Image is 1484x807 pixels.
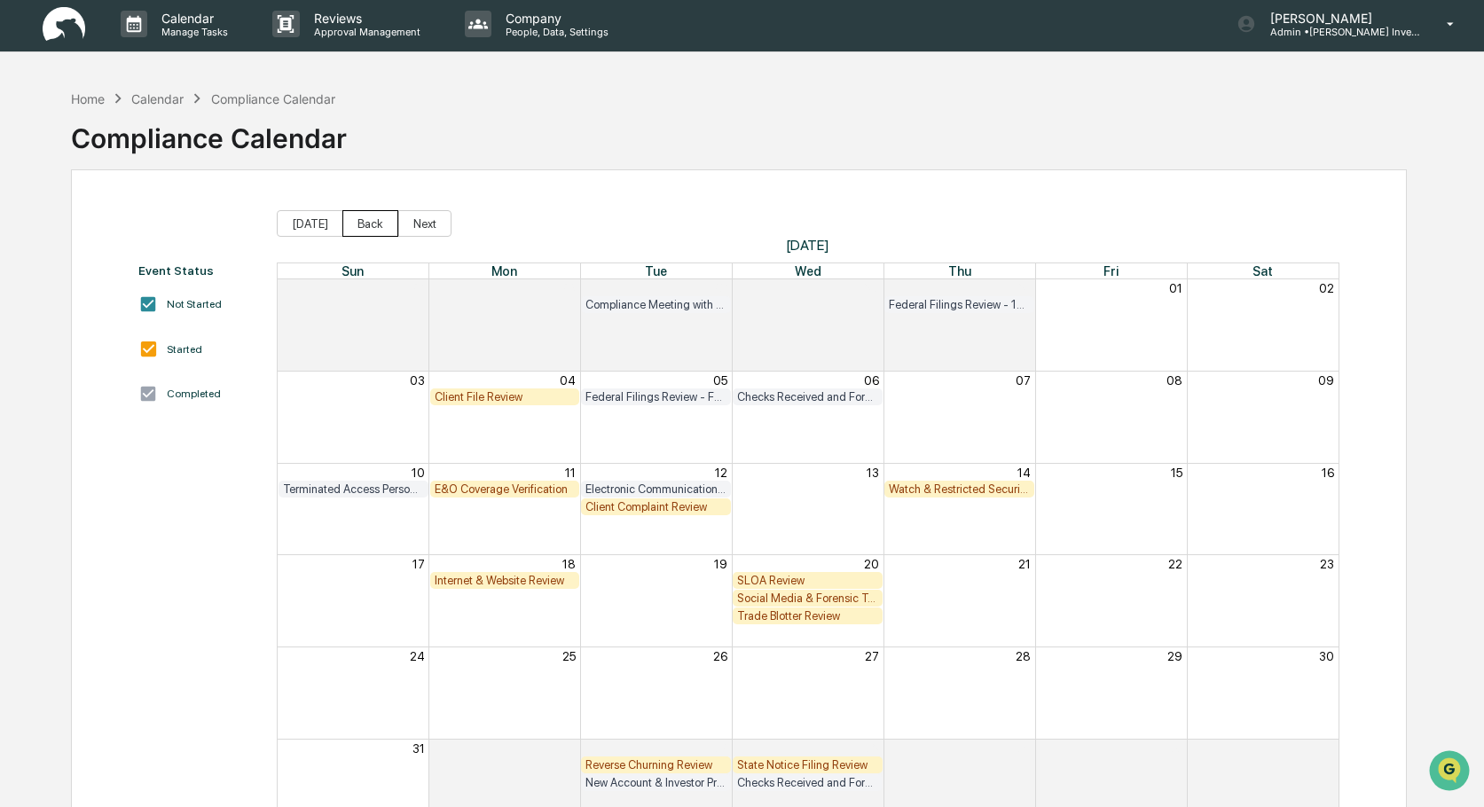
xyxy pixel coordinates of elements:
div: State Notice Filing Review [737,758,878,772]
button: 01 [562,741,576,756]
button: 27 [865,649,879,663]
button: 28 [1016,649,1031,663]
div: 🔎 [18,259,32,273]
button: 03 [410,373,425,388]
div: Electronic Communication Review [585,482,726,496]
button: 20 [864,557,879,571]
a: 🗄️Attestations [122,216,227,248]
div: Not Started [167,298,222,310]
button: 09 [1318,373,1334,388]
img: logo [43,7,85,42]
div: Federal Filings Review - Form N-PX [585,390,726,403]
p: Reviews [300,11,429,26]
button: 02 [1319,281,1334,295]
div: Client File Review [435,390,576,403]
span: Mon [491,263,517,278]
button: 30 [1319,649,1334,663]
button: 29 [1167,649,1182,663]
div: Internet & Website Review [435,574,576,587]
div: New Account & Investor Profile Review [585,776,726,789]
div: 🗄️ [129,225,143,239]
span: Pylon [177,301,215,314]
div: Home [71,91,105,106]
button: 28 [561,281,576,295]
p: Admin • [PERSON_NAME] Investments, LLC [1256,26,1421,38]
button: 27 [411,281,425,295]
button: 03 [864,741,879,756]
button: 22 [1168,557,1182,571]
span: Attestations [146,223,220,241]
iframe: Open customer support [1427,748,1475,796]
p: Approval Management [300,26,429,38]
span: Wed [795,263,821,278]
div: Calendar [131,91,184,106]
div: Watch & Restricted Securities List [889,482,1030,496]
div: Checks Received and Forwarded Log [737,390,878,403]
button: Next [398,210,451,237]
div: Compliance Calendar [71,108,347,154]
div: We're available if you need us! [60,153,224,168]
button: 24 [410,649,425,663]
span: Data Lookup [35,257,112,275]
button: 04 [560,373,576,388]
button: 17 [412,557,425,571]
span: Thu [948,263,971,278]
button: 23 [1320,557,1334,571]
div: SLOA Review [737,574,878,587]
div: Social Media & Forensic Testing [737,592,878,605]
button: 07 [1016,373,1031,388]
span: Sun [342,263,364,278]
button: 29 [712,281,727,295]
span: Tue [645,263,667,278]
div: Compliance Meeting with Management [585,298,726,311]
button: 30 [864,281,879,295]
img: 1746055101610-c473b297-6a78-478c-a979-82029cc54cd1 [18,136,50,168]
div: 🖐️ [18,225,32,239]
button: 11 [565,466,576,480]
p: How can we help? [18,37,323,66]
div: Terminated Access Person Audit [283,482,424,496]
button: 26 [713,649,727,663]
div: E&O Coverage Verification [435,482,576,496]
button: 25 [562,649,576,663]
button: 04 [1015,741,1031,756]
button: 02 [712,741,727,756]
span: Sat [1252,263,1273,278]
button: 18 [562,557,576,571]
div: Federal Filings Review - 13F [889,298,1030,311]
button: 15 [1171,466,1182,480]
button: 10 [412,466,425,480]
button: [DATE] [277,210,343,237]
div: Compliance Calendar [211,91,335,106]
span: Preclearance [35,223,114,241]
p: Company [491,11,617,26]
button: Back [342,210,398,237]
span: [DATE] [277,237,1339,254]
div: Client Complaint Review [585,500,726,513]
div: Event Status [138,263,258,278]
button: 06 [1319,741,1334,756]
div: Started [167,343,202,356]
div: Completed [167,388,221,400]
a: 🖐️Preclearance [11,216,122,248]
button: 08 [1166,373,1182,388]
a: 🔎Data Lookup [11,250,119,282]
button: 06 [864,373,879,388]
div: Trade Blotter Review [737,609,878,623]
p: Manage Tasks [147,26,237,38]
button: 12 [715,466,727,480]
div: Checks Received and Forwarded Log [737,776,878,789]
a: Powered byPylon [125,300,215,314]
button: 16 [1322,466,1334,480]
p: People, Data, Settings [491,26,617,38]
span: Fri [1103,263,1119,278]
div: Reverse Churning Review [585,758,726,772]
button: 05 [713,373,727,388]
button: 05 [1168,741,1182,756]
div: Start new chat [60,136,291,153]
button: 31 [412,741,425,756]
button: 31 [1018,281,1031,295]
button: 19 [714,557,727,571]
